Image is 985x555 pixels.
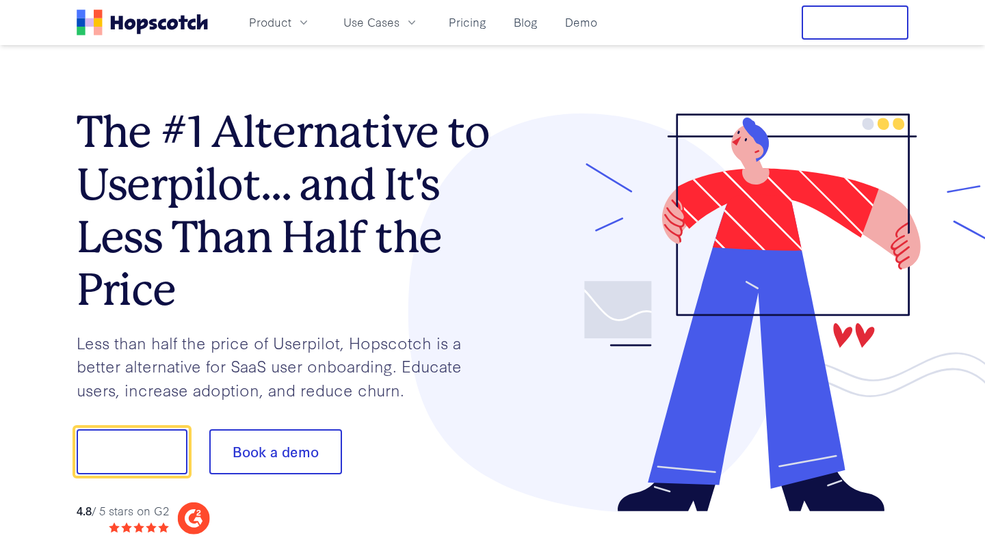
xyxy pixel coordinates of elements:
[802,5,908,40] button: Free Trial
[77,331,492,402] p: Less than half the price of Userpilot, Hopscotch is a better alternative for SaaS user onboarding...
[249,14,291,31] span: Product
[343,14,399,31] span: Use Cases
[209,429,342,474] button: Book a demo
[77,106,492,316] h1: The #1 Alternative to Userpilot... and It's Less Than Half the Price
[560,11,603,33] a: Demo
[77,502,92,518] strong: 4.8
[241,11,319,33] button: Product
[77,429,187,474] button: Show me!
[77,502,169,519] div: / 5 stars on G2
[335,11,427,33] button: Use Cases
[508,11,543,33] a: Blog
[77,10,208,36] a: Home
[443,11,492,33] a: Pricing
